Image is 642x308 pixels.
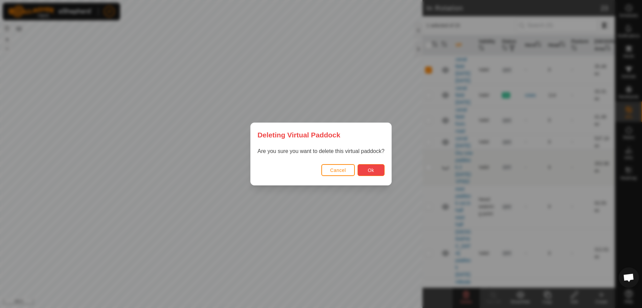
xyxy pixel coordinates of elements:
span: Cancel [330,168,346,173]
p: Are you sure you want to delete this virtual paddock? [257,147,384,155]
button: Ok [358,164,385,176]
span: Ok [368,168,374,173]
button: Cancel [321,164,355,176]
div: Open chat [619,267,639,288]
span: Deleting Virtual Paddock [257,130,340,140]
